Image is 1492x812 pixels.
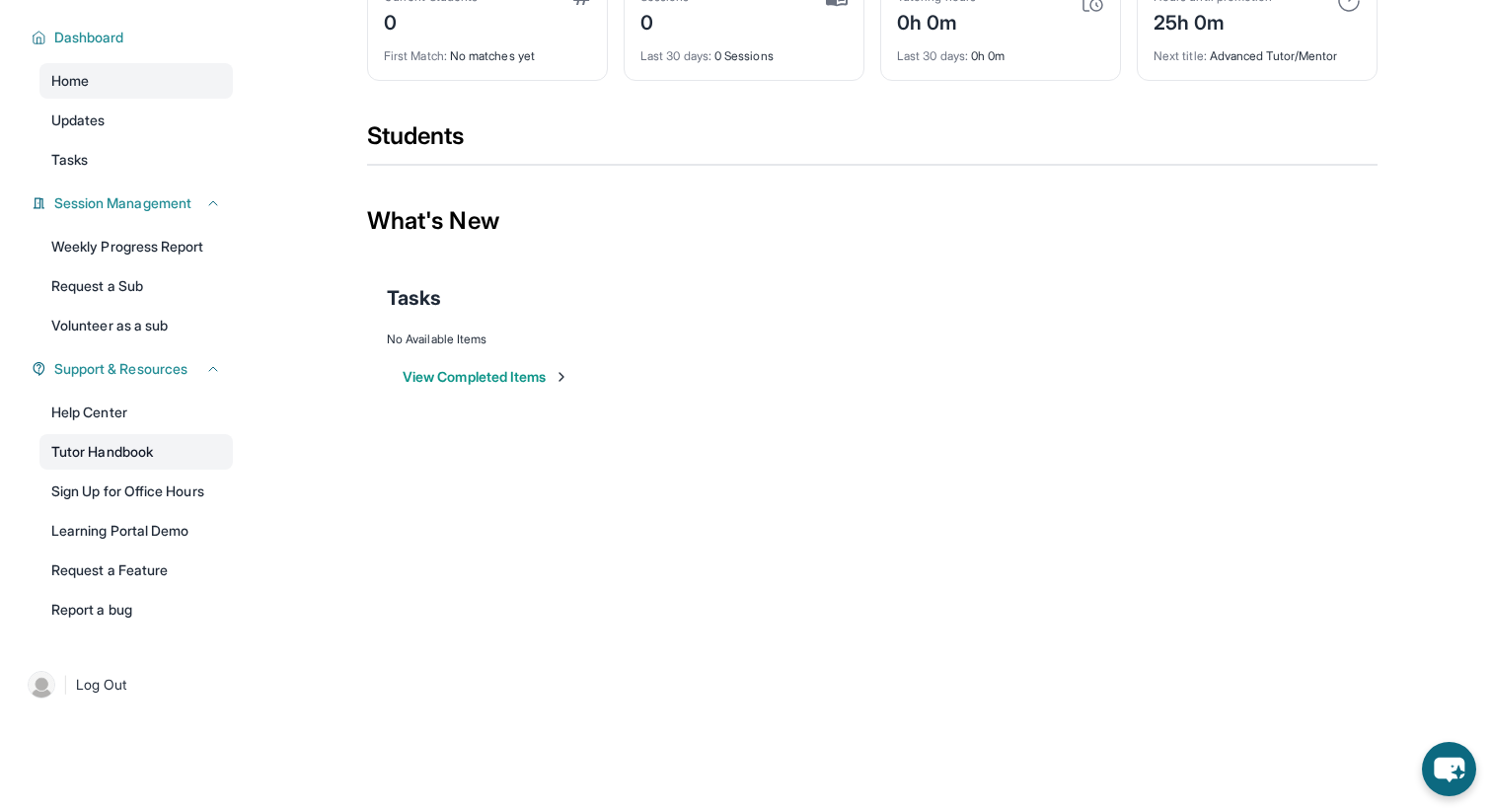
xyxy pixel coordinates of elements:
a: Volunteer as a sub [39,308,233,343]
div: 0 [640,5,690,37]
div: 0h 0m [897,37,1104,64]
span: Next title : [1154,48,1207,63]
a: Request a Sub [39,268,233,304]
div: No Available Items [387,332,1358,347]
span: First Match : [384,48,447,63]
a: Report a bug [39,592,233,627]
span: Last 30 days : [897,48,968,63]
div: 25h 0m [1154,5,1272,37]
div: 0 [384,5,478,37]
a: Weekly Progress Report [39,229,233,264]
a: Request a Feature [39,553,233,588]
a: Home [39,63,233,99]
span: Last 30 days : [640,48,711,63]
div: 0 Sessions [640,37,848,64]
button: chat-button [1422,742,1476,796]
a: Help Center [39,395,233,430]
div: 0h 0m [897,5,976,37]
a: Tutor Handbook [39,434,233,470]
a: Tasks [39,142,233,178]
button: Support & Resources [46,359,221,379]
span: Log Out [76,675,127,695]
img: user-img [28,671,55,699]
a: Updates [39,103,233,138]
span: | [63,673,68,697]
a: Sign Up for Office Hours [39,474,233,509]
span: Support & Resources [54,359,187,379]
span: Tasks [387,284,441,312]
span: Dashboard [54,28,124,47]
button: View Completed Items [403,367,569,387]
div: Advanced Tutor/Mentor [1154,37,1361,64]
button: Dashboard [46,28,221,47]
a: Learning Portal Demo [39,513,233,549]
span: Home [51,71,89,91]
a: |Log Out [20,663,233,706]
div: Students [367,120,1378,164]
span: Tasks [51,150,88,170]
button: Session Management [46,193,221,213]
div: No matches yet [384,37,591,64]
span: Updates [51,111,106,130]
div: What's New [367,178,1378,264]
span: Session Management [54,193,191,213]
